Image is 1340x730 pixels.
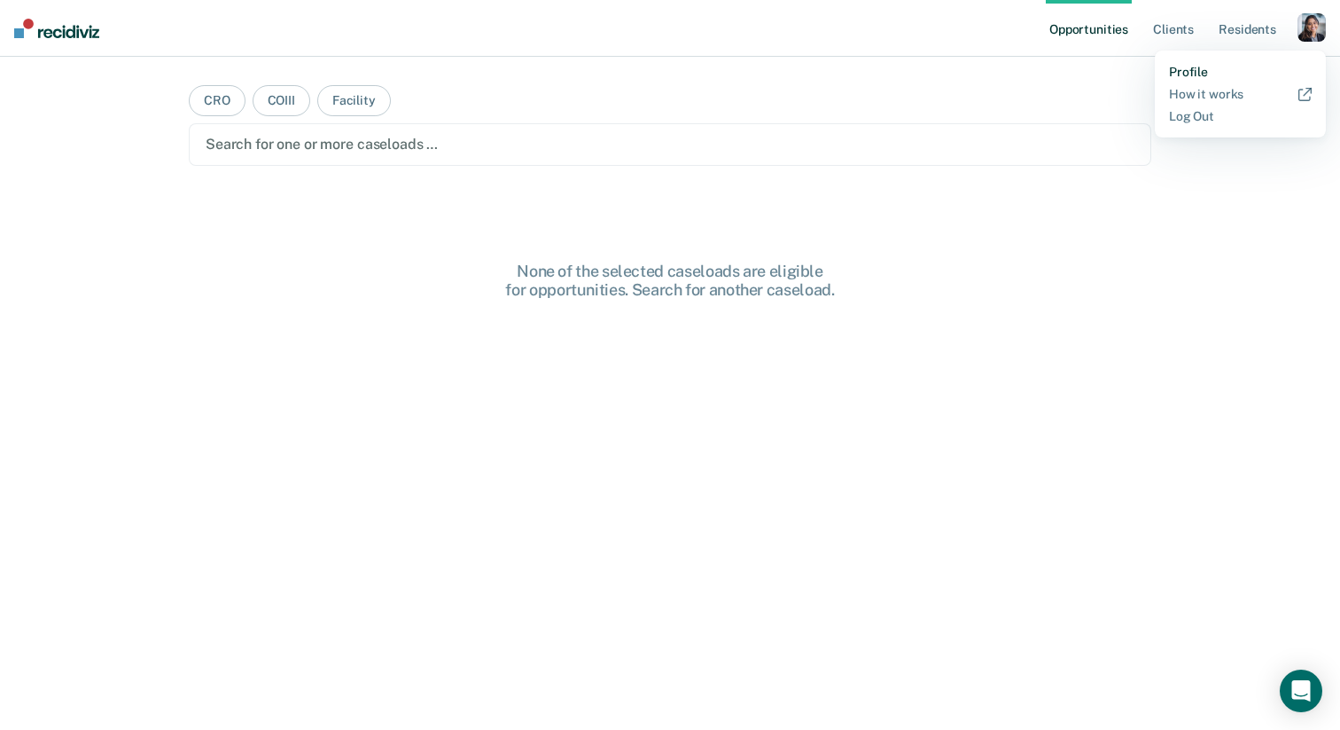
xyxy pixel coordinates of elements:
img: Recidiviz [14,19,99,38]
div: Open Intercom Messenger [1280,670,1322,712]
button: CRO [189,85,245,116]
a: How it works [1169,87,1312,102]
button: Facility [317,85,391,116]
div: None of the selected caseloads are eligible for opportunities. Search for another caseload. [386,262,954,300]
a: Profile [1169,65,1312,80]
a: Log Out [1169,109,1312,124]
button: COIII [253,85,310,116]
